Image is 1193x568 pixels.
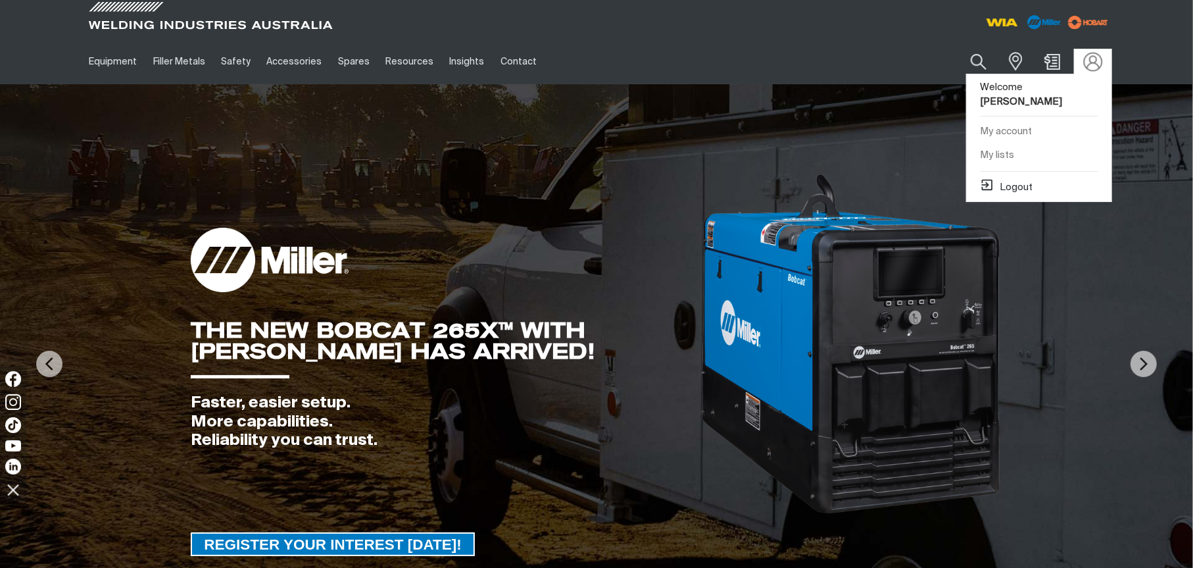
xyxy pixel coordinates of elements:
[330,39,377,84] a: Spares
[191,320,700,362] div: THE NEW BOBCAT 265X™ WITH [PERSON_NAME] HAS ARRIVED!
[191,532,475,556] a: REGISTER YOUR INTEREST TODAY!
[1131,351,1157,377] img: NextArrow
[5,394,21,410] img: Instagram
[956,46,1001,77] button: Search products
[5,417,21,433] img: TikTok
[81,39,145,84] a: Equipment
[939,46,1000,77] input: Product name or item number...
[441,39,492,84] a: Insights
[980,178,1033,194] button: Logout
[192,532,474,556] span: REGISTER YOUR INTEREST [DATE]!
[493,39,545,84] a: Contact
[5,440,21,452] img: YouTube
[980,97,1062,107] b: [PERSON_NAME]
[967,143,1111,168] a: My lists
[1042,54,1063,70] a: Shopping cart (0 product(s))
[36,351,62,377] img: PrevArrow
[980,82,1062,107] span: Welcome
[213,39,258,84] a: Safety
[2,478,24,501] img: hide socials
[5,371,21,387] img: Facebook
[1064,13,1112,32] img: miller
[81,39,854,84] nav: Main
[377,39,441,84] a: Resources
[258,39,329,84] a: Accessories
[191,394,700,450] div: Faster, easier setup. More capabilities. Reliability you can trust.
[5,459,21,475] img: LinkedIn
[145,39,212,84] a: Filler Metals
[967,120,1111,144] a: My account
